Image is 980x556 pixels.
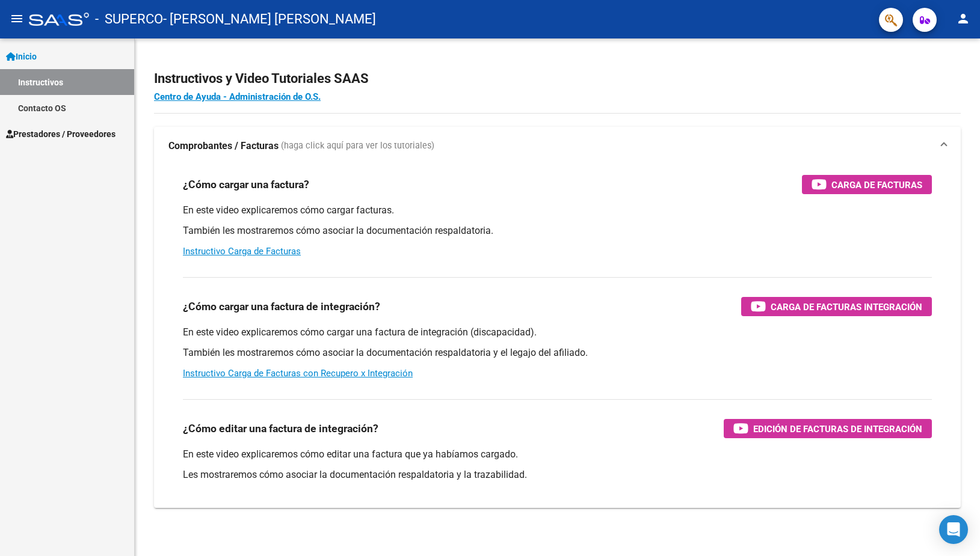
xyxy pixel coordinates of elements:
[183,246,301,257] a: Instructivo Carga de Facturas
[183,326,932,339] p: En este video explicaremos cómo cargar una factura de integración (discapacidad).
[281,139,434,153] span: (haga click aquí para ver los tutoriales)
[724,419,932,438] button: Edición de Facturas de integración
[183,298,380,315] h3: ¿Cómo cargar una factura de integración?
[183,448,932,461] p: En este video explicaremos cómo editar una factura que ya habíamos cargado.
[168,139,279,153] strong: Comprobantes / Facturas
[163,6,376,32] span: - [PERSON_NAME] [PERSON_NAME]
[95,6,163,32] span: - SUPERCO
[956,11,970,26] mat-icon: person
[183,420,378,437] h3: ¿Cómo editar una factura de integración?
[154,127,961,165] mat-expansion-panel-header: Comprobantes / Facturas (haga click aquí para ver los tutoriales)
[6,50,37,63] span: Inicio
[802,175,932,194] button: Carga de Facturas
[183,346,932,359] p: También les mostraremos cómo asociar la documentación respaldatoria y el legajo del afiliado.
[6,127,116,141] span: Prestadores / Proveedores
[183,204,932,217] p: En este video explicaremos cómo cargar facturas.
[753,421,922,436] span: Edición de Facturas de integración
[183,176,309,193] h3: ¿Cómo cargar una factura?
[831,177,922,192] span: Carga de Facturas
[154,91,321,102] a: Centro de Ayuda - Administración de O.S.
[154,165,961,508] div: Comprobantes / Facturas (haga click aquí para ver los tutoriales)
[10,11,24,26] mat-icon: menu
[183,224,932,237] p: También les mostraremos cómo asociar la documentación respaldatoria.
[183,468,932,481] p: Les mostraremos cómo asociar la documentación respaldatoria y la trazabilidad.
[939,515,968,544] div: Open Intercom Messenger
[183,368,413,379] a: Instructivo Carga de Facturas con Recupero x Integración
[741,297,932,316] button: Carga de Facturas Integración
[771,299,922,314] span: Carga de Facturas Integración
[154,67,961,90] h2: Instructivos y Video Tutoriales SAAS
